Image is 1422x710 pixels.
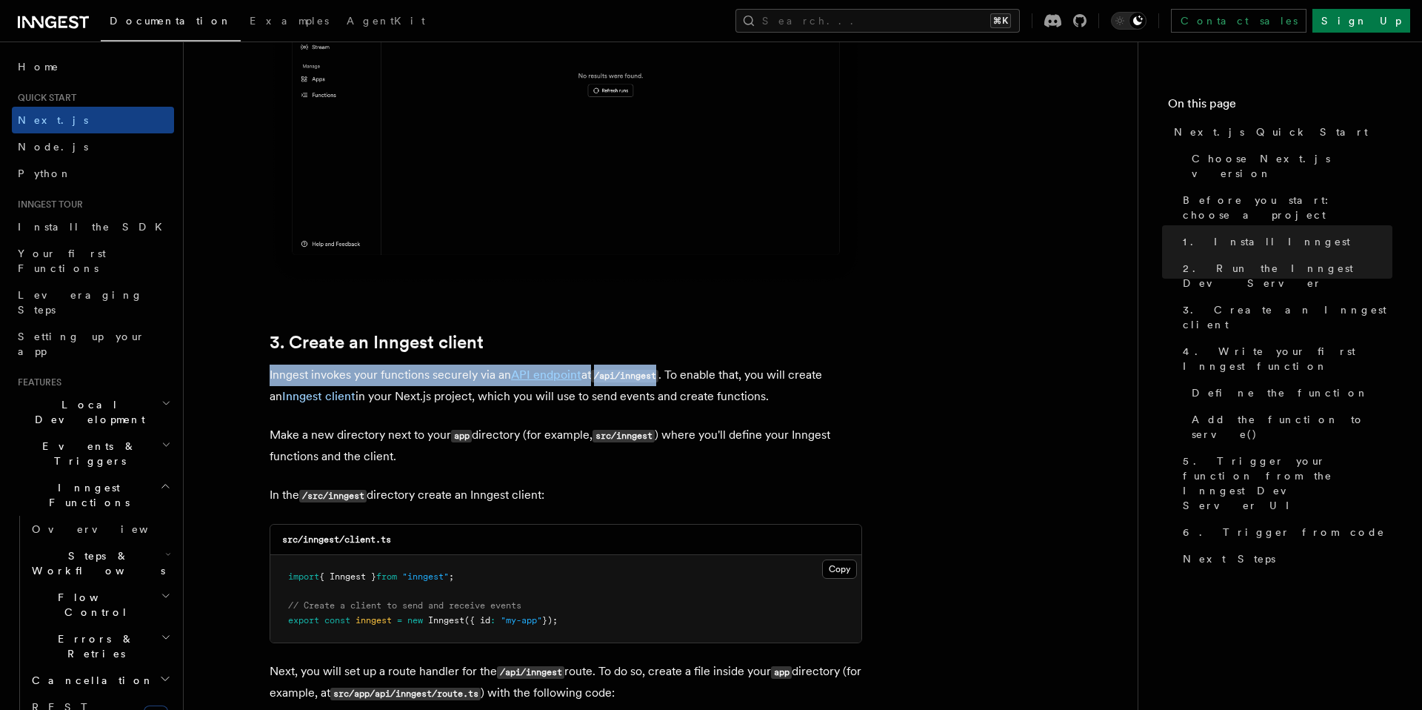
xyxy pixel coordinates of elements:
button: Errors & Retries [26,626,174,667]
code: app [451,430,472,442]
button: Search...⌘K [735,9,1020,33]
code: /api/inngest [591,370,658,382]
span: Inngest tour [12,199,83,210]
a: Node.js [12,133,174,160]
a: Examples [241,4,338,40]
span: 6. Trigger from code [1183,525,1385,540]
span: Leveraging Steps [18,289,143,316]
a: API endpoint [511,368,581,382]
a: Python [12,160,174,187]
span: Inngest Functions [12,480,160,510]
span: { Inngest } [319,571,376,582]
span: 4. Write your first Inngest function [1183,344,1392,374]
h4: On this page [1168,95,1392,119]
code: src/inngest/client.ts [282,534,391,545]
a: Your first Functions [12,240,174,282]
a: Next Steps [1177,545,1392,572]
span: Quick start [12,92,76,104]
p: Inngest invokes your functions securely via an at . To enable that, you will create an in your Ne... [270,365,862,407]
span: // Create a client to send and receive events [288,600,521,611]
span: Flow Control [26,590,161,620]
span: AgentKit [347,15,425,27]
a: 3. Create an Inngest client [270,332,484,353]
button: Toggle dark mode [1111,12,1146,30]
kbd: ⌘K [990,13,1011,28]
a: Choose Next.js version [1186,145,1392,187]
span: Install the SDK [18,221,171,233]
span: Setting up your app [18,331,145,357]
a: 2. Run the Inngest Dev Server [1177,255,1392,296]
span: 2. Run the Inngest Dev Server [1183,261,1392,291]
code: app [771,666,792,679]
span: = [397,615,402,626]
span: ({ id [464,615,490,626]
span: inngest [355,615,392,626]
button: Inngest Functions [12,474,174,516]
span: Examples [250,15,329,27]
a: 3. Create an Inngest client [1177,296,1392,338]
a: Next.js Quick Start [1168,119,1392,145]
a: AgentKit [338,4,434,40]
span: }); [542,615,558,626]
span: : [490,615,495,626]
span: 3. Create an Inngest client [1183,302,1392,332]
a: Contact sales [1171,9,1306,33]
span: "inngest" [402,571,449,582]
a: 1. Install Inngest [1177,228,1392,255]
code: src/inngest [592,430,655,442]
span: 1. Install Inngest [1183,234,1350,249]
a: Documentation [101,4,241,42]
span: Your first Functions [18,248,106,274]
button: Cancellation [26,667,174,694]
span: const [324,615,350,626]
span: import [288,571,319,582]
a: Before you start: choose a project [1177,187,1392,228]
code: /src/inngest [299,490,367,502]
button: Copy [822,560,857,579]
span: from [376,571,397,582]
a: Leveraging Steps [12,282,174,323]
span: Inngest [428,615,464,626]
a: Home [12,53,174,80]
p: In the directory create an Inngest client: [270,485,862,506]
span: Add the function to serve() [1192,412,1392,442]
code: src/app/api/inngest/route.ts [330,688,481,700]
span: export [288,615,319,626]
a: Add the function to serve() [1186,406,1392,448]
span: Next.js [18,114,88,126]
span: Events & Triggers [12,439,161,468]
span: Next.js Quick Start [1174,125,1368,139]
span: ; [449,571,454,582]
a: Sign Up [1312,9,1410,33]
a: Setting up your app [12,323,174,365]
a: Define the function [1186,379,1392,406]
span: Errors & Retries [26,631,161,661]
span: Choose Next.js version [1192,151,1392,181]
span: 5. Trigger your function from the Inngest Dev Server UI [1183,454,1392,513]
span: Cancellation [26,673,154,688]
span: Home [18,59,59,74]
span: Local Development [12,397,161,427]
span: Before you start: choose a project [1183,193,1392,222]
span: Next Steps [1183,551,1275,566]
span: Features [12,376,61,388]
p: Next, you will set up a route handler for the route. To do so, create a file inside your director... [270,661,862,704]
a: Install the SDK [12,213,174,240]
span: Node.js [18,141,88,153]
button: Local Development [12,391,174,433]
span: Overview [32,523,184,535]
a: Next.js [12,107,174,133]
button: Events & Triggers [12,433,174,474]
a: 6. Trigger from code [1177,519,1392,545]
a: 5. Trigger your function from the Inngest Dev Server UI [1177,448,1392,519]
a: Overview [26,516,174,543]
span: new [407,615,423,626]
a: 4. Write your first Inngest function [1177,338,1392,379]
span: Steps & Workflows [26,548,165,578]
code: /api/inngest [497,666,564,679]
p: Make a new directory next to your directory (for example, ) where you'll define your Inngest func... [270,425,862,467]
span: "my-app" [501,615,542,626]
span: Python [18,167,72,179]
span: Define the function [1192,385,1369,400]
button: Steps & Workflows [26,543,174,584]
